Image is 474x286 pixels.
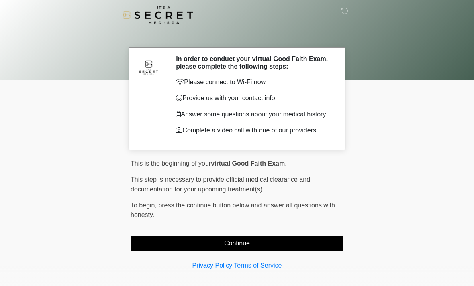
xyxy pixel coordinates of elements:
img: It's A Secret Med Spa Logo [123,6,193,24]
strong: virtual Good Faith Exam [211,160,285,167]
button: Continue [131,236,343,251]
h1: ‎ ‎ [125,29,349,44]
a: Terms of Service [234,262,282,269]
span: press the continue button below and answer all questions with honesty. [131,202,335,218]
p: Please connect to Wi-Fi now [176,77,331,87]
span: This step is necessary to provide official medical clearance and documentation for your upcoming ... [131,176,310,193]
a: Privacy Policy [192,262,233,269]
p: Complete a video call with one of our providers [176,126,331,135]
p: Provide us with your contact info [176,93,331,103]
span: This is the beginning of your [131,160,211,167]
a: | [232,262,234,269]
img: Agent Avatar [137,55,161,79]
span: . [285,160,286,167]
p: Answer some questions about your medical history [176,110,331,119]
span: To begin, [131,202,158,209]
h2: In order to conduct your virtual Good Faith Exam, please complete the following steps: [176,55,331,70]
